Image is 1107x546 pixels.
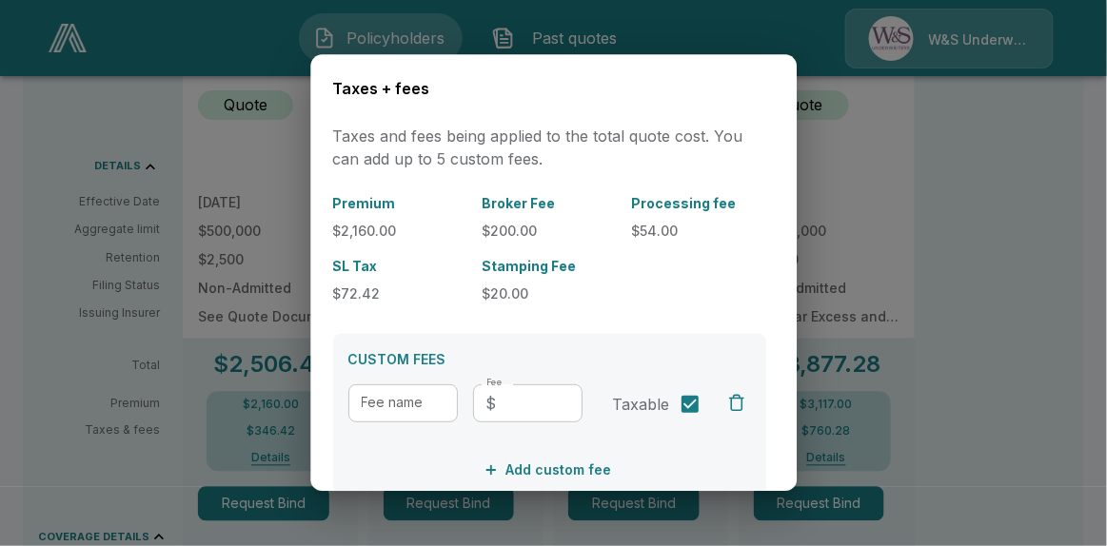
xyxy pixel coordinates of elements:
[632,221,766,241] p: $54.00
[483,283,617,303] p: $20.00
[333,221,467,241] p: $2,160.00
[333,283,467,303] p: $72.42
[632,193,766,213] p: Processing fee
[333,193,467,213] p: Premium
[333,77,774,102] h6: Taxes + fees
[333,256,467,276] p: SL Tax
[483,221,617,241] p: $200.00
[613,393,670,416] span: Taxable
[486,376,503,388] label: Fee
[483,193,617,213] p: Broker Fee
[480,453,620,488] button: Add custom fee
[348,349,751,369] p: CUSTOM FEES
[483,256,617,276] p: Stamping Fee
[333,125,774,170] p: Taxes and fees being applied to the total quote cost. You can add up to 5 custom fees.
[486,392,497,415] p: $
